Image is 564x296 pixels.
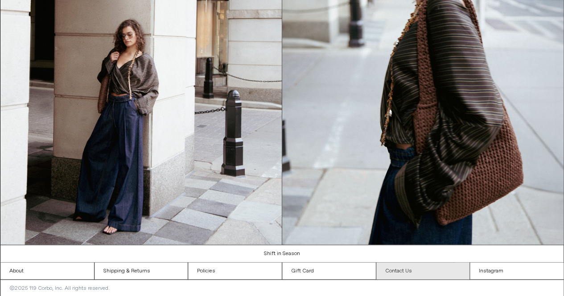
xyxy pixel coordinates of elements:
[376,263,470,280] a: Contact Us
[470,263,564,280] a: Instagram
[0,263,94,280] a: About
[95,263,188,280] a: Shipping & Returns
[188,263,282,280] a: Policies
[0,245,564,262] a: Shift in Season
[282,263,376,280] a: Gift Card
